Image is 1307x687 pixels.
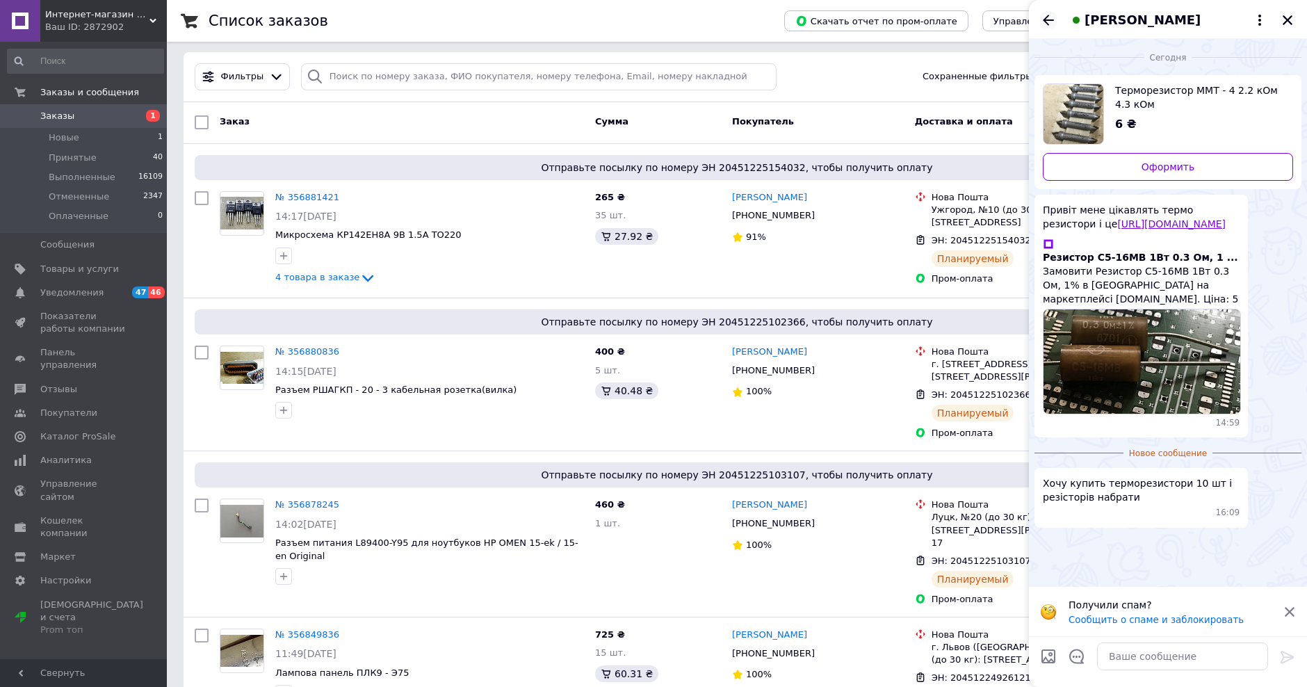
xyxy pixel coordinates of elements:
[275,366,336,377] span: 14:15[DATE]
[220,629,264,673] a: Фото товару
[732,648,815,658] span: [PHONE_NUMBER]
[1117,218,1226,229] a: [URL][DOMAIN_NAME]
[746,232,766,242] span: 91%
[40,574,91,587] span: Настройки
[40,110,74,122] span: Заказы
[49,210,108,223] span: Оплаченные
[932,250,1014,267] div: Планируемый
[746,386,772,396] span: 100%
[732,210,815,220] span: [PHONE_NUMBER]
[932,405,1014,421] div: Планируемый
[732,629,807,642] a: [PERSON_NAME]
[40,624,143,636] div: Prom топ
[595,192,625,202] span: 265 ₴
[275,668,409,678] a: Лампова панель ПЛК9 - Э75
[932,672,1031,683] span: ЭН: 20451224926121
[200,315,1274,329] span: Отправьте посылку по номеру ЭН 20451225102366, чтобы получить оплату
[732,518,815,528] span: [PHONE_NUMBER]
[220,191,264,236] a: Фото товару
[275,346,339,357] a: № 356880836
[275,519,336,530] span: 14:02[DATE]
[40,515,129,540] span: Кошелек компании
[146,110,160,122] span: 1
[1216,507,1240,519] span: 16:09 12.08.2025
[40,263,119,275] span: Товары и услуги
[40,383,77,396] span: Отзывы
[275,192,339,202] a: № 356881421
[993,16,1103,26] span: Управление статусами
[275,273,359,283] span: 4 товара в заказе
[732,499,807,512] a: [PERSON_NAME]
[275,211,336,222] span: 14:17[DATE]
[746,669,772,679] span: 100%
[595,116,628,127] span: Сумма
[732,365,815,375] span: [PHONE_NUMBER]
[1115,83,1282,111] span: Терморезистор ММТ - 4 2.2 кОм 4.3 кОм
[158,210,163,223] span: 0
[932,499,1123,511] div: Нова Пошта
[595,647,626,658] span: 15 шт.
[220,352,263,385] img: Фото товару
[1043,203,1240,231] span: Привіт мене цікавлять термо резистори і це
[932,389,1031,400] span: ЭН: 20451225102366
[932,204,1123,229] div: Ужгород, №10 (до 30 кг): [STREET_ADDRESS]
[40,346,129,371] span: Панель управления
[1216,417,1240,429] span: 14:59 12.08.2025
[732,116,794,127] span: Покупатель
[45,8,149,21] span: Интернет-магазин "Stereopulse"
[275,229,462,240] a: Микросхема КР142ЕН8А 9В 1.5А ТО220
[932,235,1031,245] span: ЭН: 20451225154032
[40,286,104,299] span: Уведомления
[220,499,264,543] a: Фото товару
[275,648,336,659] span: 11:49[DATE]
[40,551,76,563] span: Маркет
[220,346,264,390] a: Фото товару
[40,599,143,637] span: [DEMOGRAPHIC_DATA] и счета
[153,152,163,164] span: 40
[595,228,658,245] div: 27.92 ₴
[1034,50,1301,64] div: 12.08.2025
[220,505,263,538] img: Фото товару
[221,70,264,83] span: Фильтры
[1043,153,1293,181] a: Оформить
[301,63,777,90] input: Поиск по номеру заказа, ФИО покупателя, номеру телефона, Email, номеру накладной
[1043,83,1293,145] a: Посмотреть товар
[158,131,163,144] span: 1
[220,197,263,229] img: Фото товару
[1115,118,1136,131] span: 6 ₴
[200,468,1274,482] span: Отправьте посылку по номеру ЭН 20451225103107, чтобы получить оплату
[45,21,167,33] div: Ваш ID: 2872902
[275,538,578,561] a: Разъем питания L89400-Y95 для ноутбуков HP OMEN 15-ek / 15-en Original
[148,286,164,298] span: 46
[7,49,164,74] input: Поиск
[932,191,1123,204] div: Нова Пошта
[932,346,1123,358] div: Нова Пошта
[1069,598,1275,612] p: Получили спам?
[1043,250,1238,264] span: Резистор С5-16МВ 1Вт 0.3 Ом, 1 ...
[40,310,129,335] span: Показатели работы компании
[40,478,129,503] span: Управление сайтом
[275,499,339,510] a: № 356878245
[220,116,250,127] span: Заказ
[595,518,620,528] span: 1 шт.
[49,152,97,164] span: Принятые
[732,191,807,204] a: [PERSON_NAME]
[40,239,95,251] span: Сообщения
[1040,12,1057,29] button: Назад
[595,346,625,357] span: 400 ₴
[275,385,517,395] span: Разъем РШАГКП - 20 - 3 кабельная розетка(вилка)
[200,161,1274,175] span: Отправьте посылку по номеру ЭН 20451225154032, чтобы получить оплату
[932,273,1123,285] div: Пром-оплата
[1043,264,1240,306] span: Замовити Резистор С5-16МВ 1Вт 0.3 Ом, 1% в [GEOGRAPHIC_DATA] на маркетплейсі [DOMAIN_NAME]. Ціна:...
[595,365,620,375] span: 5 шт.
[732,346,807,359] a: [PERSON_NAME]
[40,430,115,443] span: Каталог ProSale
[982,10,1114,31] button: Управление статусами
[40,407,97,419] span: Покупатели
[1043,309,1241,414] img: Резистор С5-16МВ 1Вт 0.3 Ом, 1 ...
[795,15,957,27] span: Скачать отчет по пром-оплате
[49,191,109,203] span: Отмененные
[209,13,328,29] h1: Список заказов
